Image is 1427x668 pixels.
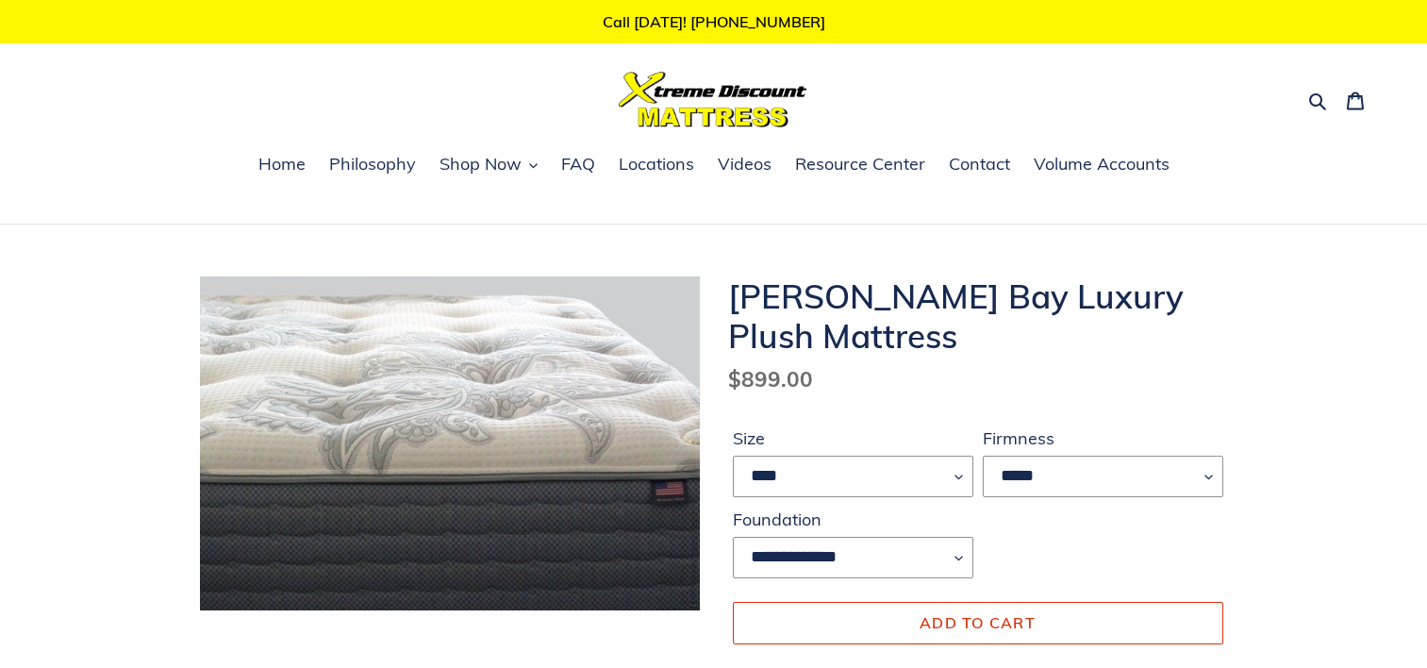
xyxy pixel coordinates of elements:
[249,151,315,179] a: Home
[552,151,605,179] a: FAQ
[619,72,807,127] img: Xtreme Discount Mattress
[708,151,781,179] a: Videos
[983,426,1223,451] label: Firmness
[733,426,973,451] label: Size
[795,153,925,175] span: Resource Center
[320,151,425,179] a: Philosophy
[1034,153,1170,175] span: Volume Accounts
[728,276,1228,356] h1: [PERSON_NAME] Bay Luxury Plush Mattress
[733,507,973,532] label: Foundation
[619,153,694,175] span: Locations
[1024,151,1179,179] a: Volume Accounts
[440,153,522,175] span: Shop Now
[430,151,547,179] button: Shop Now
[939,151,1020,179] a: Contact
[733,602,1223,643] button: Add to cart
[949,153,1010,175] span: Contact
[329,153,416,175] span: Philosophy
[786,151,935,179] a: Resource Center
[718,153,772,175] span: Videos
[728,365,813,392] span: $899.00
[561,153,595,175] span: FAQ
[920,613,1036,632] span: Add to cart
[609,151,704,179] a: Locations
[258,153,306,175] span: Home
